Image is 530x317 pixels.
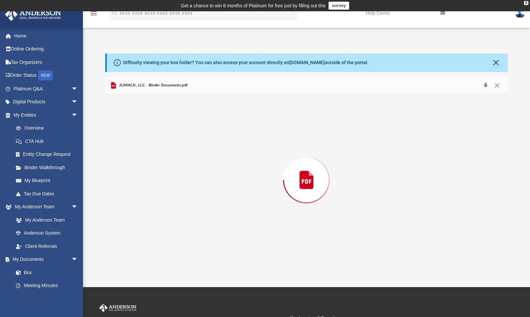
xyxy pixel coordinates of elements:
[289,60,325,65] a: [DOMAIN_NAME]
[90,9,98,17] i: menu
[9,161,88,174] a: Binder Walkthrough
[5,95,88,109] a: Digital Productsarrow_drop_down
[90,13,98,17] a: menu
[71,253,85,266] span: arrow_drop_down
[9,292,81,305] a: Forms Library
[524,1,528,5] div: close
[71,95,85,109] span: arrow_drop_down
[480,81,492,90] button: Download
[9,148,88,161] a: Entity Change Request
[5,29,88,43] a: Home
[9,135,88,148] a: CTA Hub
[5,200,85,214] a: My Anderson Teamarrow_drop_down
[515,8,525,18] img: User Pic
[123,59,369,66] div: Difficulty viewing your box folder? You can also access your account directly on outside of the p...
[117,82,188,88] span: JLIMACK, LLC - Binder Documents.pdf
[329,2,349,10] a: survey
[5,43,88,56] a: Online Ordering
[38,70,53,80] div: NEW
[5,253,85,266] a: My Documentsarrow_drop_down
[98,304,138,312] img: Anderson Advisors Platinum Portal
[5,69,88,82] a: Order StatusNEW
[9,213,81,227] a: My Anderson Team
[9,187,88,200] a: Tax Due Dates
[181,2,326,10] div: Get a chance to win 6 months of Platinum for free just by filling out this
[105,77,507,266] div: Preview
[9,174,85,187] a: My Blueprint
[9,240,85,253] a: Client Referrals
[5,82,88,95] a: Platinum Q&Aarrow_drop_down
[111,9,118,16] i: search
[9,279,85,292] a: Meeting Minutes
[491,81,503,90] button: Close
[9,227,85,240] a: Anderson System
[5,108,88,122] a: My Entitiesarrow_drop_down
[3,8,63,21] img: Anderson Advisors Platinum Portal
[71,82,85,96] span: arrow_drop_down
[9,122,88,135] a: Overview
[5,55,88,69] a: Tax Organizers
[71,108,85,122] span: arrow_drop_down
[71,200,85,214] span: arrow_drop_down
[9,266,81,279] a: Box
[492,58,501,67] button: Close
